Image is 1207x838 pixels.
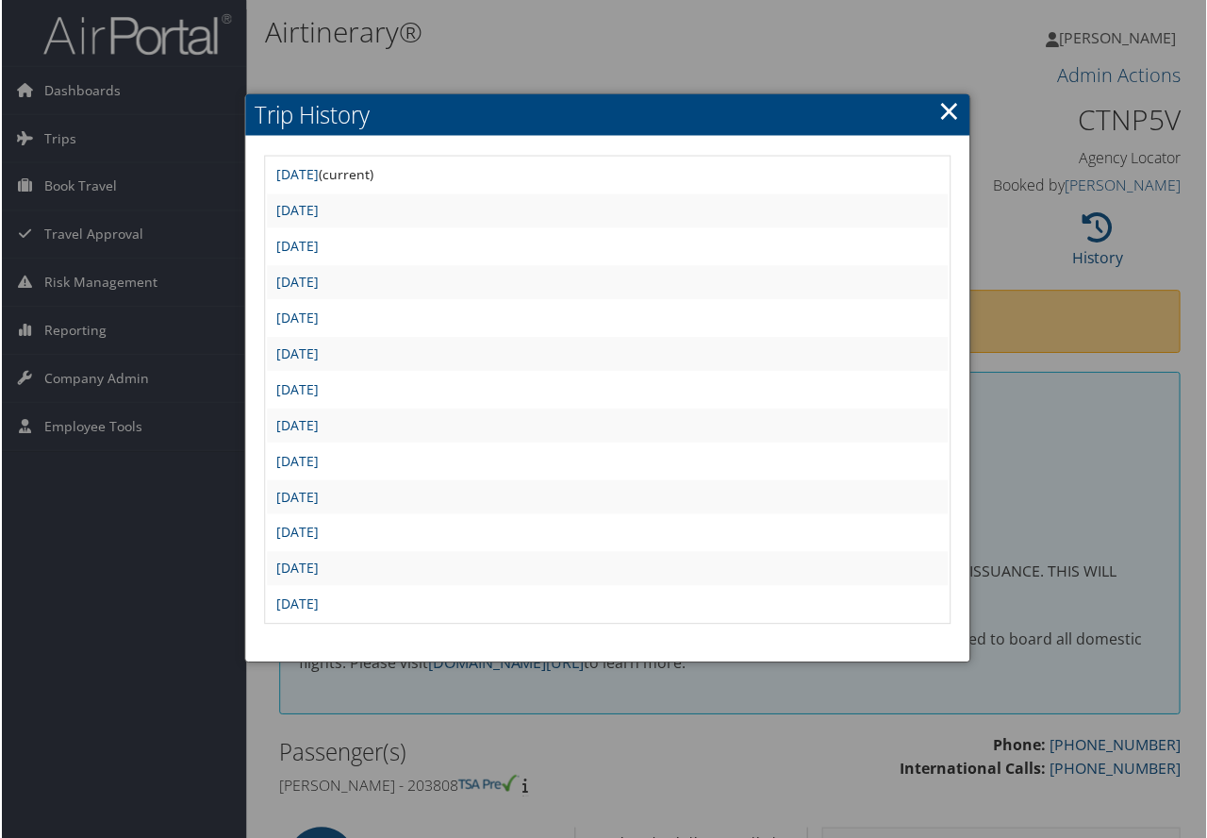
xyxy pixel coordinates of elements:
a: [DATE] [275,453,318,471]
a: [DATE] [275,525,318,543]
a: [DATE] [275,238,318,256]
td: (current) [266,159,950,193]
a: × [938,92,960,129]
a: [DATE] [275,381,318,399]
a: [DATE] [275,417,318,435]
a: [DATE] [275,489,318,507]
a: [DATE] [275,561,318,578]
a: [DATE] [275,202,318,220]
a: [DATE] [275,166,318,184]
a: [DATE] [275,274,318,292]
a: [DATE] [275,596,318,614]
a: [DATE] [275,345,318,363]
a: [DATE] [275,310,318,327]
h2: Trip History [244,94,971,136]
